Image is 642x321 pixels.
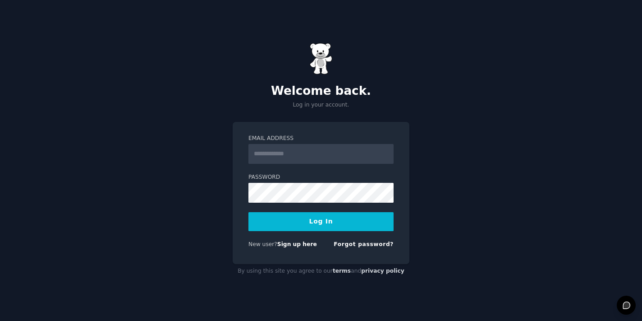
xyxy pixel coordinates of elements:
[248,173,394,181] label: Password
[277,241,317,247] a: Sign up here
[233,101,409,109] p: Log in your account.
[310,43,332,74] img: Gummy Bear
[334,241,394,247] a: Forgot password?
[361,268,404,274] a: privacy policy
[248,135,394,143] label: Email Address
[248,241,277,247] span: New user?
[333,268,351,274] a: terms
[233,264,409,279] div: By using this site you agree to our and
[233,84,409,98] h2: Welcome back.
[248,212,394,231] button: Log In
